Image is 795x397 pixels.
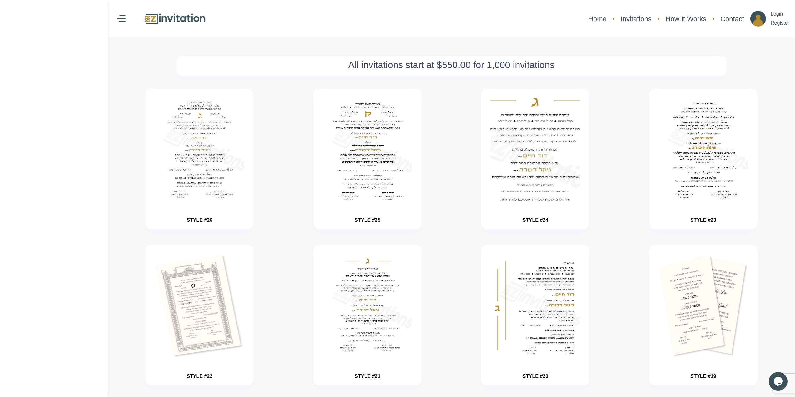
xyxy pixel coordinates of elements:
button: invitation STYLE #26 [145,89,254,229]
iframe: chat widget [769,372,789,391]
a: Contact [717,11,747,27]
a: How It Works [663,11,709,27]
img: invitation [468,91,603,247]
button: invitation STYLE #19 [649,245,758,385]
a: STYLE #20 [522,374,548,379]
img: invitation [155,254,244,358]
a: Invitations [618,11,655,27]
img: invitation [323,254,412,358]
button: invitation STYLE #22 [145,245,254,385]
button: invitation STYLE #24 [481,89,589,229]
a: STYLE #26 [186,217,212,223]
button: invitation STYLE #25 [313,89,422,229]
img: invitation [658,98,748,202]
img: invitation [323,98,412,202]
a: Home [585,11,610,27]
img: logo.png [144,12,206,26]
a: STYLE #21 [355,374,380,379]
img: invitation [155,98,244,202]
img: ico_account.png [750,11,766,27]
img: invitation [658,254,748,358]
button: invitation STYLE #20 [481,245,589,385]
h2: All invitations start at $550.00 for 1,000 invitations [180,59,723,71]
img: invitation [490,254,580,358]
p: Login Register [771,10,789,28]
a: STYLE #25 [355,217,380,223]
button: invitation STYLE #23 [649,89,758,229]
a: STYLE #22 [186,374,212,379]
a: STYLE #24 [522,217,548,223]
a: STYLE #23 [690,217,716,223]
button: invitation STYLE #21 [313,245,422,385]
a: STYLE #19 [690,374,716,379]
